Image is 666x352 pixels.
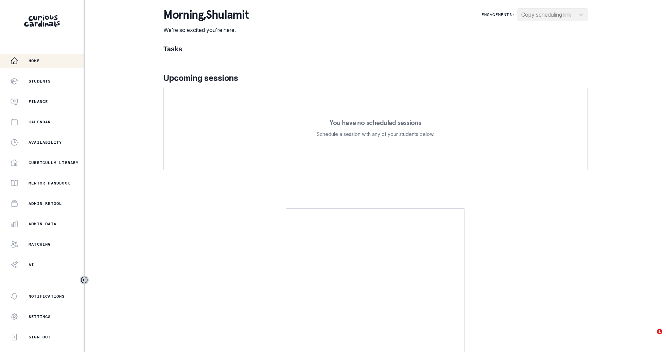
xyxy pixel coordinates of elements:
p: Students [29,78,51,84]
p: Upcoming sessions [163,72,588,84]
p: AI [29,262,34,267]
p: You have no scheduled sessions [330,119,421,126]
p: Admin Retool [29,201,62,206]
p: Settings [29,314,51,319]
p: Finance [29,99,48,104]
p: Availability [29,140,62,145]
p: Matching [29,242,51,247]
p: Curriculum Library [29,160,79,165]
button: Toggle sidebar [80,276,89,284]
p: Mentor Handbook [29,180,70,186]
p: morning , Shulamit [163,8,248,22]
span: 1 [657,329,662,334]
p: Sign Out [29,334,51,340]
p: Schedule a session with any of your students below. [317,130,434,138]
p: Calendar [29,119,51,125]
p: Home [29,58,40,64]
iframe: Intercom live chat [643,329,659,345]
p: We're so excited you're here. [163,26,248,34]
p: Admin Data [29,221,56,227]
h1: Tasks [163,45,588,53]
p: Engagements: [481,12,515,17]
img: Curious Cardinals Logo [24,15,60,27]
p: Notifications [29,294,65,299]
